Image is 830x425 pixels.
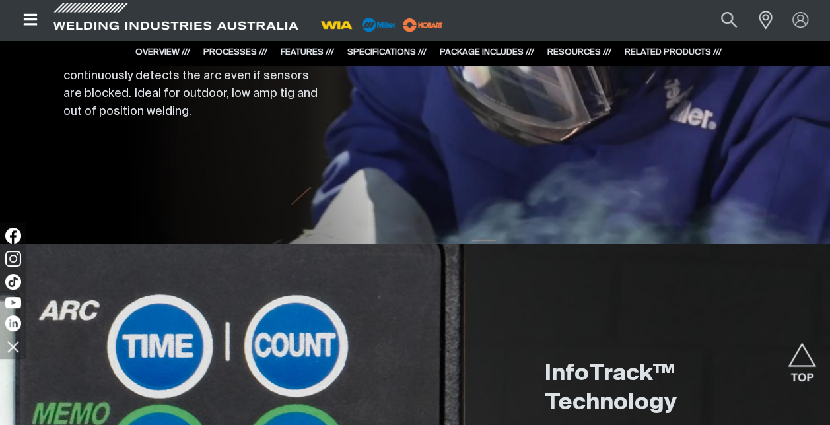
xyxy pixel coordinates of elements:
[135,48,190,57] a: OVERVIEW ///
[787,343,817,372] button: Scroll to top
[399,15,447,35] img: miller
[5,251,21,267] img: Instagram
[2,335,24,358] img: hide socials
[63,14,328,121] p: Exclusive to [PERSON_NAME], X-Mode™ Technology electromagnetically senses the weld to eliminate s...
[5,297,21,308] img: YouTube
[399,20,447,30] a: miller
[440,48,534,57] a: PACKAGE INCLUDES ///
[5,228,21,244] img: Facebook
[281,48,334,57] a: FEATURES ///
[625,48,722,57] a: RELATED PRODUCTS ///
[5,315,21,331] img: LinkedIn
[203,48,267,57] a: PROCESSES ///
[690,5,751,35] input: Product name or item number...
[707,5,751,35] button: Search products
[545,363,677,414] strong: InfoTrack™ Technology
[5,274,21,290] img: TikTok
[347,48,427,57] a: SPECIFICATIONS ///
[547,48,611,57] a: RESOURCES ///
